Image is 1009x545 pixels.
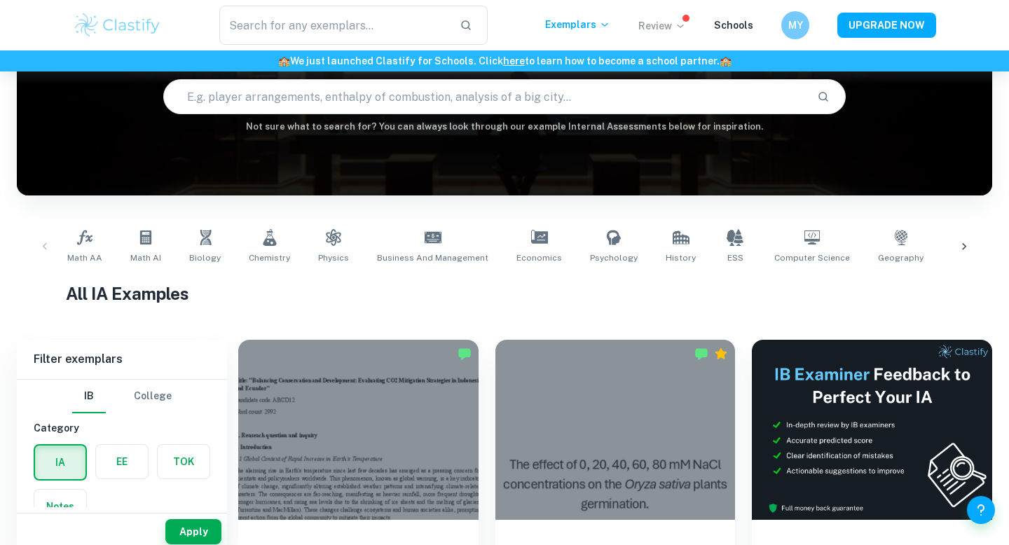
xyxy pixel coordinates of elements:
img: Marked [458,347,472,361]
a: Schools [714,20,753,31]
span: Biology [189,251,221,264]
span: Economics [516,251,562,264]
span: Geography [878,251,924,264]
h6: We just launched Clastify for Schools. Click to learn how to become a school partner. [3,53,1006,69]
span: Math AA [67,251,102,264]
img: Marked [694,347,708,361]
h6: Not sure what to search for? You can always look through our example Internal Assessments below f... [17,120,992,134]
h6: MY [788,18,804,33]
span: ESS [727,251,743,264]
h6: Filter exemplars [17,340,227,379]
img: Thumbnail [752,340,992,520]
span: Business and Management [377,251,488,264]
span: History [666,251,696,264]
span: Math AI [130,251,161,264]
input: Search for any exemplars... [219,6,448,45]
p: Exemplars [545,17,610,32]
span: 🏫 [278,55,290,67]
span: 🏫 [720,55,732,67]
button: EE [96,445,148,478]
span: Psychology [590,251,638,264]
button: UPGRADE NOW [837,13,936,38]
button: TOK [158,445,210,478]
span: Computer Science [774,251,850,264]
button: College [134,380,172,413]
button: Help and Feedback [967,496,995,524]
div: Filter type choice [72,380,172,413]
button: Notes [34,490,86,523]
div: Premium [714,347,728,361]
input: E.g. player arrangements, enthalpy of combustion, analysis of a big city... [164,77,806,116]
button: IB [72,380,106,413]
a: here [503,55,525,67]
p: Review [638,18,686,34]
button: MY [781,11,809,39]
button: Search [811,85,835,109]
img: Clastify logo [73,11,162,39]
button: IA [35,446,85,479]
button: Apply [165,519,221,544]
span: Chemistry [249,251,290,264]
h6: Category [34,420,210,436]
h1: All IA Examples [66,281,944,306]
span: Physics [318,251,349,264]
